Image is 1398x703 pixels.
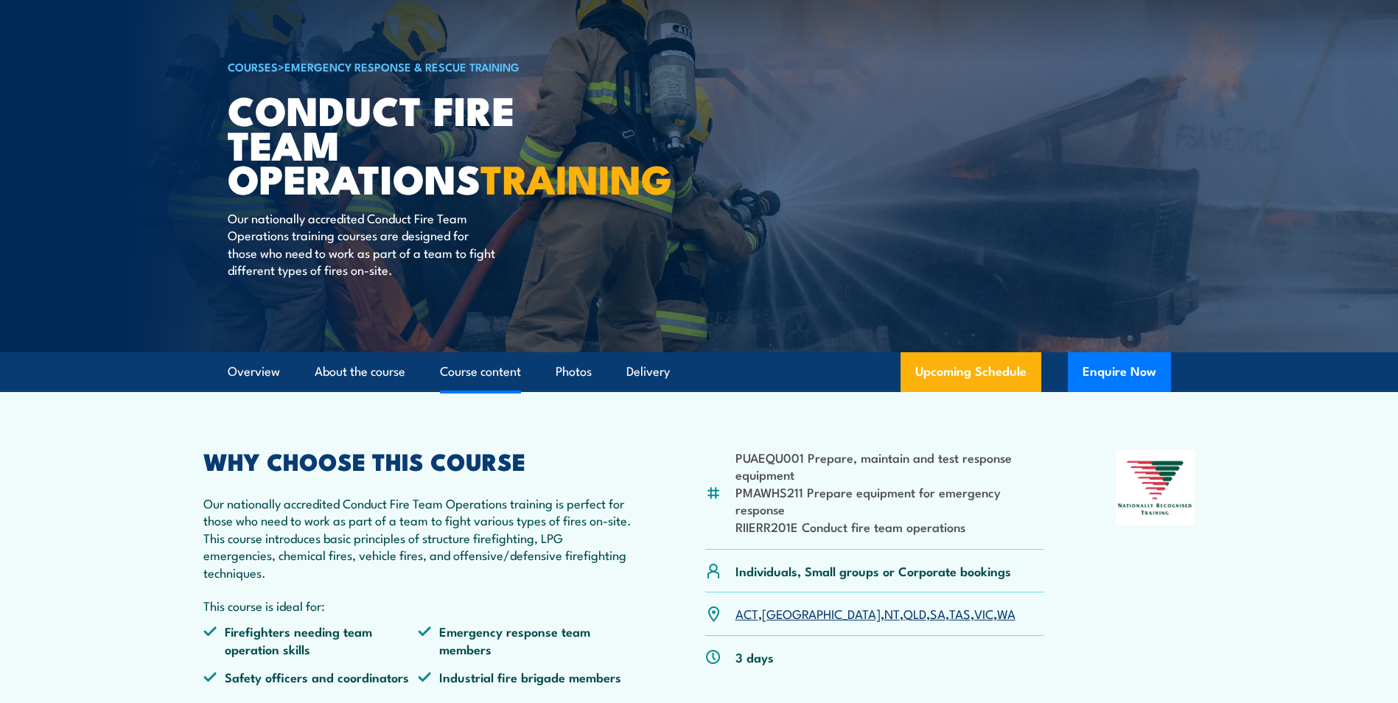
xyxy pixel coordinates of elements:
[904,604,926,622] a: QLD
[735,605,1016,622] p: , , , , , , ,
[1068,352,1171,392] button: Enquire Now
[480,147,672,208] strong: TRAINING
[735,562,1011,579] p: Individuals, Small groups or Corporate bookings
[735,604,758,622] a: ACT
[997,604,1016,622] a: WA
[203,450,634,471] h2: WHY CHOOSE THIS COURSE
[974,604,993,622] a: VIC
[735,648,774,665] p: 3 days
[735,483,1044,518] li: PMAWHS211 Prepare equipment for emergency response
[762,604,881,622] a: [GEOGRAPHIC_DATA]
[901,352,1041,392] a: Upcoming Schedule
[1116,450,1195,525] img: Nationally Recognised Training logo.
[735,449,1044,483] li: PUAEQU001 Prepare, maintain and test response equipment
[203,494,634,581] p: Our nationally accredited Conduct Fire Team Operations training is perfect for those who need to ...
[626,352,670,391] a: Delivery
[735,518,1044,535] li: RIIERR201E Conduct fire team operations
[228,58,278,74] a: COURSES
[418,668,633,685] li: Industrial fire brigade members
[930,604,946,622] a: SA
[203,597,634,614] p: This course is ideal for:
[315,352,405,391] a: About the course
[228,57,592,75] h6: >
[418,623,633,657] li: Emergency response team members
[203,623,419,657] li: Firefighters needing team operation skills
[203,668,419,685] li: Safety officers and coordinators
[556,352,592,391] a: Photos
[949,604,971,622] a: TAS
[884,604,900,622] a: NT
[228,352,280,391] a: Overview
[284,58,520,74] a: Emergency Response & Rescue Training
[440,352,521,391] a: Course content
[228,92,592,195] h1: Conduct Fire Team Operations
[228,209,497,279] p: Our nationally accredited Conduct Fire Team Operations training courses are designed for those wh...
